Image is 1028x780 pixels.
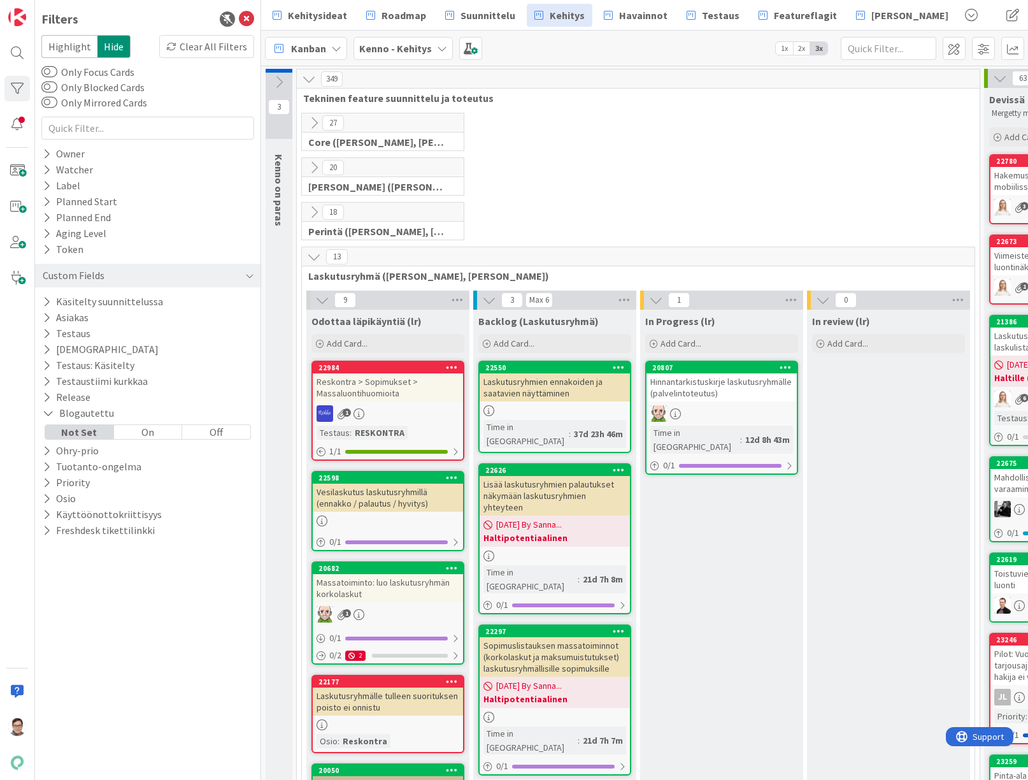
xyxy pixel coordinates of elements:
a: Testaus [679,4,747,27]
span: Tekninen feature suunnittelu ja toteutus [303,92,964,105]
div: Priority [994,709,1025,723]
span: 9 [334,292,356,308]
span: Kenno on paras [273,154,285,226]
button: Asiakas [41,310,90,326]
div: 22626Lisää laskutusryhmien palautukset näkymään laskutusryhmien yhteyteen [480,465,630,516]
span: 1 [343,408,351,417]
div: RESKONTRA [352,426,408,440]
span: Backlog (Laskutusryhmä) [478,315,599,328]
span: 13 [326,249,348,264]
span: Perintä (Jaakko, PetriH, MikkoV, Pasi) [308,225,448,238]
div: 12d 8h 43m [742,433,793,447]
div: Sopimuslistauksen massatoiminnot (korkolaskut ja maksumuistutukset) laskutusryhmällisille sopimuk... [480,637,630,677]
span: 0 / 1 [329,632,341,645]
div: Vesilaskutus laskutusryhmillä (ennakko / palautus / hyvitys) [313,484,463,512]
span: Add Card... [494,338,534,349]
div: 22550 [485,363,630,372]
div: 20807 [652,363,797,372]
button: Only Blocked Cards [41,81,57,94]
div: 22297 [480,626,630,637]
a: [PERSON_NAME] [848,4,956,27]
b: Haltipotentiaalinen [483,531,626,544]
button: Käyttöönottokriittisyys [41,507,163,523]
div: Osio [317,734,338,748]
div: Time in [GEOGRAPHIC_DATA] [483,565,578,593]
div: 22297 [485,627,630,636]
div: AN [313,606,463,623]
div: 22598 [318,473,463,482]
label: Only Focus Cards [41,64,134,80]
a: Roadmap [359,4,434,27]
a: Havainnot [596,4,675,27]
span: 1 [668,292,690,308]
div: Planned End [41,210,112,226]
label: Only Mirrored Cards [41,95,147,110]
div: 0/1 [480,758,630,774]
div: 0/1 [313,630,463,646]
div: Time in [GEOGRAPHIC_DATA] [483,726,578,755]
span: 0 / 1 [663,459,675,472]
div: 20682 [318,564,463,573]
div: 20807Hinnantarkistuskirje laskutusryhmälle (palvelintoteutus) [646,362,797,401]
span: 3 [268,99,290,115]
button: Priority [41,475,91,491]
div: 2 [345,651,366,661]
div: RS [313,405,463,422]
span: 0 [835,292,857,308]
div: 22177 [318,677,463,686]
span: Halti (Sebastian, VilleH, Riikka, Antti, MikkoV, PetriH, PetriM) [308,180,448,193]
span: : [578,733,580,747]
span: 0 / 1 [1007,430,1019,444]
button: Only Mirrored Cards [41,96,57,109]
button: Tuotanto-ongelma [41,459,143,475]
div: Filters [41,10,78,29]
b: Kenno - Kehitys [359,42,432,55]
span: Kehitysideat [288,8,347,23]
span: Kehitys [550,8,585,23]
span: Hide [97,35,131,58]
div: Reskontra > Sopimukset > Massaluontihuomioita [313,373,463,401]
div: 22626 [480,465,630,476]
div: Time in [GEOGRAPHIC_DATA] [650,426,740,454]
div: Off [182,425,250,439]
span: : [338,734,339,748]
a: 22297Sopimuslistauksen massatoiminnot (korkolaskut ja maksumuistutukset) laskutusryhmällisille so... [478,625,631,776]
a: 22984Reskontra > Sopimukset > MassaluontihuomioitaRSTestaus:RESKONTRA1/1 [311,361,464,461]
div: Token [41,242,85,257]
div: Planned Start [41,194,118,210]
div: AN [646,405,797,422]
span: Kanban [291,41,326,56]
input: Quick Filter... [841,37,936,60]
div: Max 6 [529,297,549,303]
span: Highlight [41,35,97,58]
div: Owner [41,146,86,162]
div: 0/22 [313,647,463,663]
div: 0/1 [646,458,797,473]
div: 37d 23h 46m [571,427,626,441]
span: Suunnittelu [460,8,515,23]
span: 0 / 1 [496,760,508,773]
span: 3 [501,292,523,308]
span: 27 [322,115,344,131]
div: 22550 [480,362,630,373]
span: 20 [322,160,344,175]
div: Reskontra [339,734,390,748]
span: [DATE] By Sanna... [496,518,562,531]
div: 1/1 [313,444,463,459]
div: 22598Vesilaskutus laskutusryhmillä (ennakko / palautus / hyvitys) [313,472,463,512]
a: Kehitysideat [265,4,355,27]
a: Kehitys [527,4,592,27]
div: 22984 [313,362,463,373]
span: : [740,433,742,447]
button: Testaus [41,326,92,342]
label: Only Blocked Cards [41,80,145,95]
img: AN [317,606,333,623]
span: [DATE] By Sanna... [496,679,562,693]
div: 22984Reskontra > Sopimukset > Massaluontihuomioita [313,362,463,401]
span: : [578,572,580,586]
span: Laskutusryhmä (Antti, Keijo) [308,270,959,282]
button: Release [41,389,92,405]
img: SL [994,391,1011,407]
img: KM [994,501,1011,517]
span: Havainnot [619,8,667,23]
